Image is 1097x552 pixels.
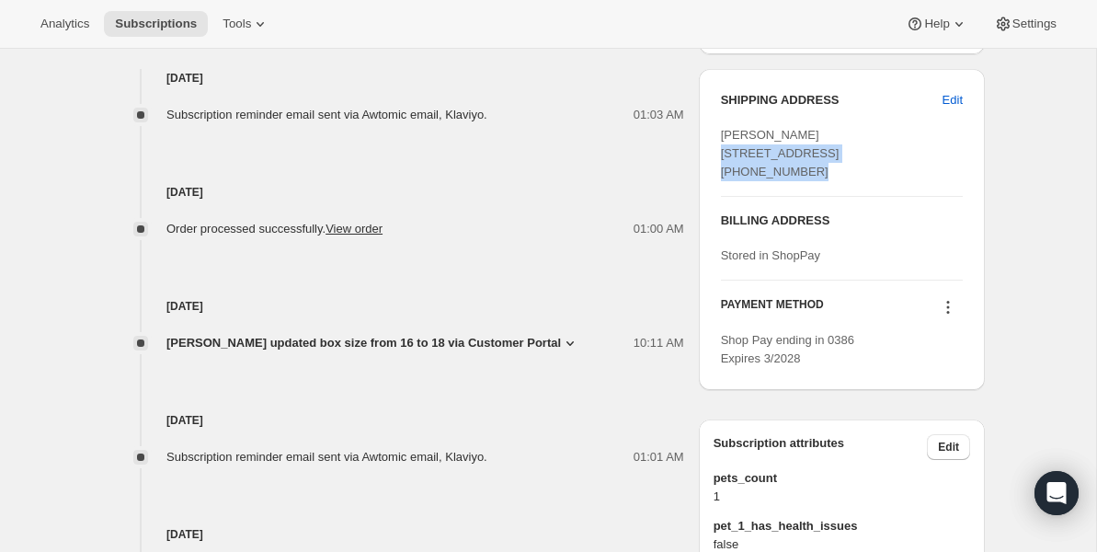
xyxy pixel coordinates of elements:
[927,434,970,460] button: Edit
[721,248,820,262] span: Stored in ShopPay
[714,517,970,535] span: pet_1_has_health_issues
[634,334,684,352] span: 10:11 AM
[111,525,684,544] h4: [DATE]
[166,334,561,352] span: [PERSON_NAME] updated box size from 16 to 18 via Customer Portal
[931,86,974,115] button: Edit
[166,222,383,236] span: Order processed successfully.
[634,220,684,238] span: 01:00 AM
[924,17,949,31] span: Help
[104,11,208,37] button: Subscriptions
[40,17,89,31] span: Analytics
[111,297,684,316] h4: [DATE]
[714,434,928,460] h3: Subscription attributes
[223,17,251,31] span: Tools
[714,488,970,506] span: 1
[111,69,684,87] h4: [DATE]
[895,11,978,37] button: Help
[938,440,959,454] span: Edit
[1012,17,1057,31] span: Settings
[721,91,943,109] h3: SHIPPING ADDRESS
[943,91,963,109] span: Edit
[634,106,684,124] span: 01:03 AM
[1034,471,1079,515] div: Open Intercom Messenger
[721,212,963,230] h3: BILLING ADDRESS
[326,222,383,236] a: View order
[211,11,280,37] button: Tools
[714,469,970,488] span: pets_count
[721,297,824,322] h3: PAYMENT METHOD
[166,334,579,352] button: [PERSON_NAME] updated box size from 16 to 18 via Customer Portal
[111,183,684,201] h4: [DATE]
[29,11,100,37] button: Analytics
[115,17,197,31] span: Subscriptions
[721,333,854,365] span: Shop Pay ending in 0386 Expires 3/2028
[634,448,684,466] span: 01:01 AM
[111,411,684,430] h4: [DATE]
[166,450,487,464] span: Subscription reminder email sent via Awtomic email, Klaviyo.
[166,108,487,121] span: Subscription reminder email sent via Awtomic email, Klaviyo.
[721,128,840,178] span: [PERSON_NAME] [STREET_ADDRESS] [PHONE_NUMBER]
[983,11,1068,37] button: Settings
